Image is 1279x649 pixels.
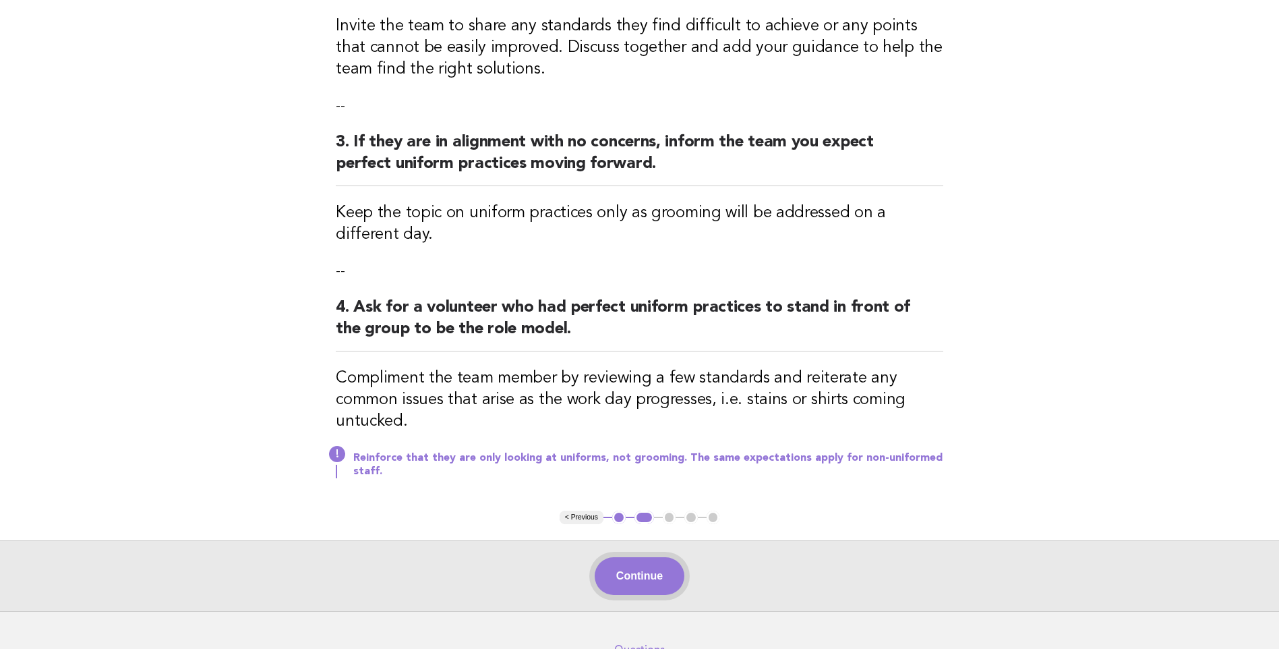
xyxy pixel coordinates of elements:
p: Reinforce that they are only looking at uniforms, not grooming. The same expectations apply for n... [353,451,943,478]
h2: 3. If they are in alignment with no concerns, inform the team you expect perfect uniform practice... [336,132,943,186]
h3: Keep the topic on uniform practices only as grooming will be addressed on a different day. [336,202,943,246]
button: Continue [595,557,684,595]
button: 1 [612,511,626,524]
h3: Invite the team to share any standards they find difficult to achieve or any points that cannot b... [336,16,943,80]
h2: 4. Ask for a volunteer who had perfect uniform practices to stand in front of the group to be the... [336,297,943,351]
p: -- [336,262,943,281]
p: -- [336,96,943,115]
h3: Compliment the team member by reviewing a few standards and reiterate any common issues that aris... [336,368,943,432]
button: 2 [634,511,654,524]
button: < Previous [560,511,603,524]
